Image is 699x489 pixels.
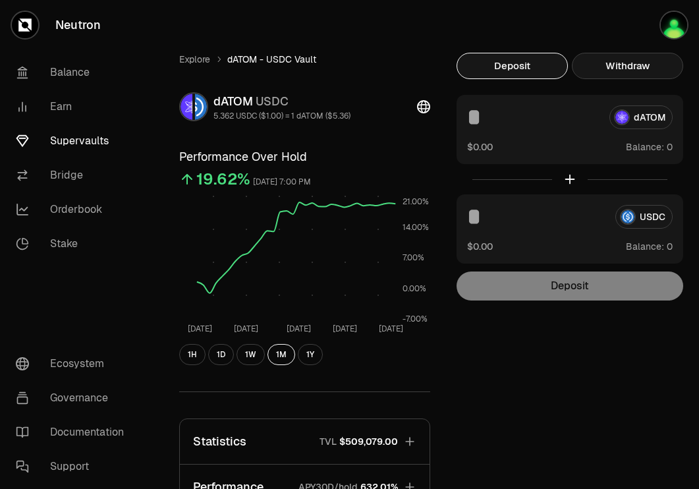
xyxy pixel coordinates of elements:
a: Orderbook [5,192,142,227]
span: USDC [256,94,289,109]
tspan: [DATE] [188,324,212,334]
a: Explore [179,53,210,66]
div: 5.362 USDC ($1.00) = 1 dATOM ($5.36) [213,111,350,121]
img: Luna Staking [661,12,687,38]
tspan: -7.00% [403,314,428,324]
a: Documentation [5,415,142,449]
p: Statistics [193,432,246,451]
nav: breadcrumb [179,53,430,66]
img: dATOM Logo [181,94,192,120]
a: Bridge [5,158,142,192]
img: USDC Logo [195,94,207,120]
button: $0.00 [467,140,493,154]
a: Supervaults [5,124,142,158]
button: 1D [208,344,234,365]
tspan: 0.00% [403,283,426,294]
a: Balance [5,55,142,90]
button: Withdraw [572,53,683,79]
span: $509,079.00 [339,435,398,448]
p: TVL [320,435,337,448]
button: 1H [179,344,206,365]
a: Earn [5,90,142,124]
button: 1Y [298,344,323,365]
button: $0.00 [467,239,493,253]
button: 1M [267,344,295,365]
tspan: [DATE] [234,324,258,334]
div: dATOM [213,92,350,111]
tspan: [DATE] [287,324,311,334]
h3: Performance Over Hold [179,148,430,166]
div: [DATE] 7:00 PM [253,175,311,190]
span: dATOM - USDC Vault [227,53,316,66]
div: 19.62% [196,169,250,190]
tspan: 7.00% [403,252,424,263]
a: Governance [5,381,142,415]
a: Ecosystem [5,347,142,381]
tspan: [DATE] [379,324,403,334]
tspan: 14.00% [403,222,429,233]
span: Balance: [626,140,664,154]
span: Balance: [626,240,664,253]
a: Stake [5,227,142,261]
button: StatisticsTVL$509,079.00 [180,419,430,464]
tspan: [DATE] [333,324,357,334]
button: Deposit [457,53,568,79]
tspan: 21.00% [403,196,429,207]
a: Support [5,449,142,484]
button: 1W [237,344,265,365]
